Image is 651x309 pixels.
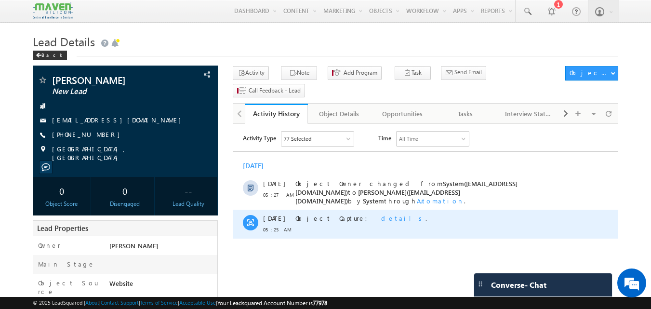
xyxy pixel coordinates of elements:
[179,299,216,306] a: Acceptable Use
[245,104,308,124] a: Activity History
[98,200,152,208] div: Disengaged
[442,108,489,120] div: Tasks
[434,104,497,124] a: Tasks
[10,38,41,46] div: [DATE]
[395,66,431,80] button: Task
[38,241,61,250] label: Owner
[454,68,482,77] span: Send Email
[570,68,611,77] div: Object Actions
[52,145,201,162] span: [GEOGRAPHIC_DATA], [GEOGRAPHIC_DATA]
[477,280,484,288] img: carter-drag
[33,298,327,308] span: © 2025 LeadSquared | | | | |
[30,90,52,99] span: [DATE]
[52,116,186,124] a: [EMAIL_ADDRESS][DOMAIN_NAME]
[30,67,59,75] span: 05:27 AM
[344,68,377,77] span: Add Program
[33,34,95,49] span: Lead Details
[52,130,125,140] span: [PHONE_NUMBER]
[371,104,434,124] a: Opportunities
[161,182,215,200] div: --
[38,260,95,269] label: Main Stage
[252,109,301,118] div: Activity History
[233,66,269,80] button: Activity
[52,75,166,85] span: [PERSON_NAME]
[281,66,317,80] button: Note
[109,242,158,250] span: [PERSON_NAME]
[316,108,362,120] div: Object Details
[379,108,425,120] div: Opportunities
[148,90,192,98] span: details
[140,299,178,306] a: Terms of Service
[565,66,618,81] button: Object Actions
[62,55,284,81] span: Object Owner changed from to by through .
[48,8,120,22] div: Sales Activity,Program,Email Bounced,Email Link Clicked,Email Marked Spam & 72 more..
[441,66,486,80] button: Send Email
[101,299,139,306] a: Contact Support
[62,64,227,81] span: [PERSON_NAME]([EMAIL_ADDRESS][DOMAIN_NAME])
[308,104,371,124] a: Object Details
[166,11,185,19] div: All Time
[62,90,140,98] span: Object Capture:
[491,281,546,289] span: Converse - Chat
[62,90,344,99] div: .
[130,73,151,81] span: System
[328,66,382,80] button: Add Program
[30,55,52,64] span: [DATE]
[30,101,59,110] span: 05:25 AM
[505,108,552,120] div: Interview Status
[35,200,89,208] div: Object Score
[52,87,166,96] span: New Lead
[85,299,99,306] a: About
[497,104,560,124] a: Interview Status
[10,7,43,22] span: Activity Type
[161,200,215,208] div: Lead Quality
[184,73,231,81] span: Automation
[107,279,218,292] div: Website
[62,55,284,72] span: System([EMAIL_ADDRESS][DOMAIN_NAME])
[33,51,67,60] div: Back
[145,7,158,22] span: Time
[33,2,73,19] img: Custom Logo
[33,50,72,58] a: Back
[249,86,301,95] span: Call Feedback - Lead
[217,299,327,307] span: Your Leadsquared Account Number is
[37,223,88,233] span: Lead Properties
[98,182,152,200] div: 0
[38,279,100,296] label: Object Source
[313,299,327,307] span: 77978
[51,11,78,19] div: 77 Selected
[35,182,89,200] div: 0
[233,84,305,98] button: Call Feedback - Lead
